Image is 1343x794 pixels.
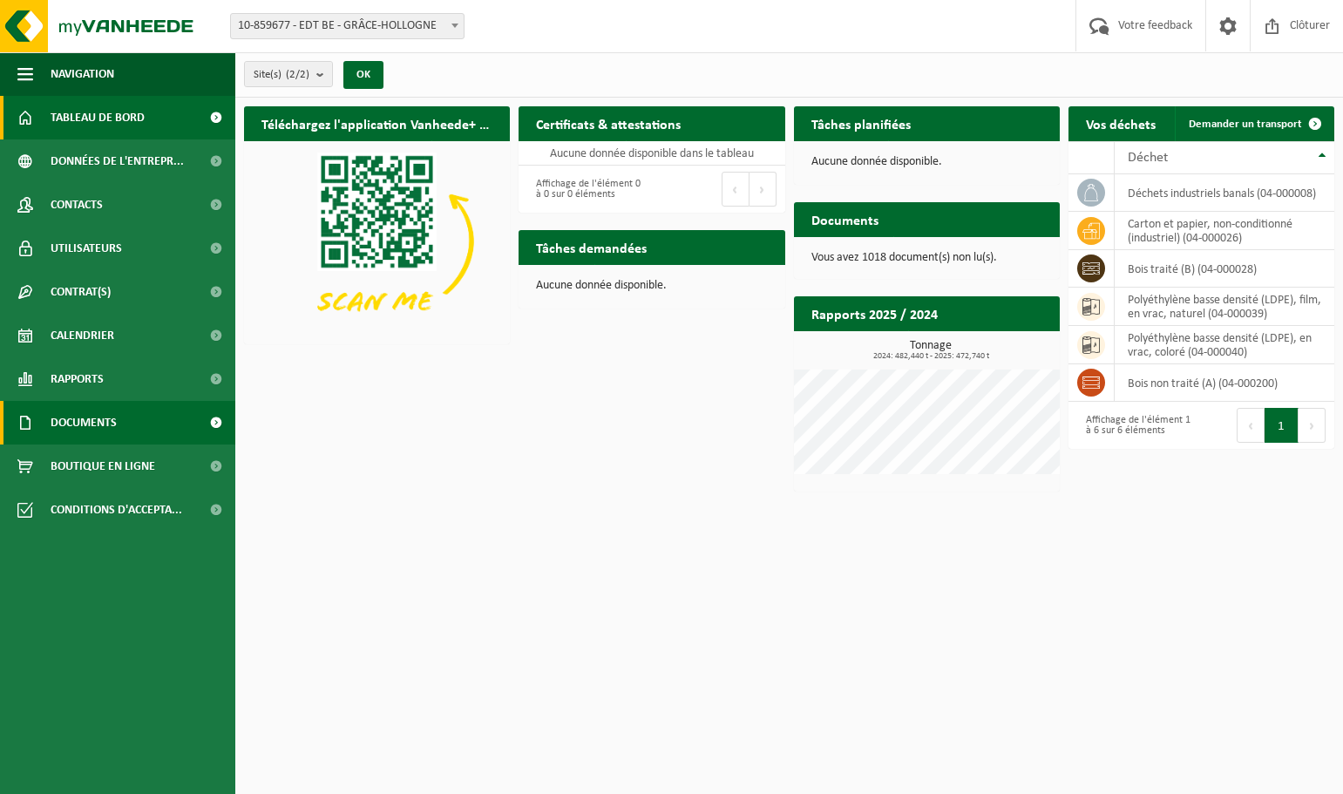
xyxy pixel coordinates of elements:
[794,202,896,236] h2: Documents
[811,156,1042,168] p: Aucune donnée disponible.
[51,96,145,139] span: Tableau de bord
[527,170,643,208] div: Affichage de l'élément 0 à 0 sur 0 éléments
[1115,212,1334,250] td: carton et papier, non-conditionné (industriel) (04-000026)
[519,141,784,166] td: Aucune donnée disponible dans le tableau
[794,296,955,330] h2: Rapports 2025 / 2024
[1115,174,1334,212] td: déchets industriels banals (04-000008)
[51,139,184,183] span: Données de l'entrepr...
[908,330,1058,365] a: Consulter les rapports
[286,69,309,80] count: (2/2)
[1265,408,1299,443] button: 1
[51,314,114,357] span: Calendrier
[1115,364,1334,402] td: bois non traité (A) (04-000200)
[1175,106,1333,141] a: Demander un transport
[1189,119,1302,130] span: Demander un transport
[536,280,767,292] p: Aucune donnée disponible.
[519,106,698,140] h2: Certificats & attestations
[794,106,928,140] h2: Tâches planifiées
[244,141,510,341] img: Download de VHEPlus App
[750,172,777,207] button: Next
[803,352,1060,361] span: 2024: 482,440 t - 2025: 472,740 t
[1128,151,1168,165] span: Déchet
[244,106,510,140] h2: Téléchargez l'application Vanheede+ maintenant!
[1115,288,1334,326] td: polyéthylène basse densité (LDPE), film, en vrac, naturel (04-000039)
[1115,250,1334,288] td: bois traité (B) (04-000028)
[803,340,1060,361] h3: Tonnage
[51,183,103,227] span: Contacts
[722,172,750,207] button: Previous
[811,252,1042,264] p: Vous avez 1018 document(s) non lu(s).
[254,62,309,88] span: Site(s)
[1299,408,1326,443] button: Next
[51,401,117,445] span: Documents
[519,230,664,264] h2: Tâches demandées
[231,14,464,38] span: 10-859677 - EDT BE - GRÂCE-HOLLOGNE
[51,488,182,532] span: Conditions d'accepta...
[51,270,111,314] span: Contrat(s)
[1068,106,1173,140] h2: Vos déchets
[343,61,383,89] button: OK
[244,61,333,87] button: Site(s)(2/2)
[230,13,465,39] span: 10-859677 - EDT BE - GRÂCE-HOLLOGNE
[51,52,114,96] span: Navigation
[1115,326,1334,364] td: polyéthylène basse densité (LDPE), en vrac, coloré (04-000040)
[1077,406,1193,445] div: Affichage de l'élément 1 à 6 sur 6 éléments
[1237,408,1265,443] button: Previous
[51,445,155,488] span: Boutique en ligne
[51,357,104,401] span: Rapports
[51,227,122,270] span: Utilisateurs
